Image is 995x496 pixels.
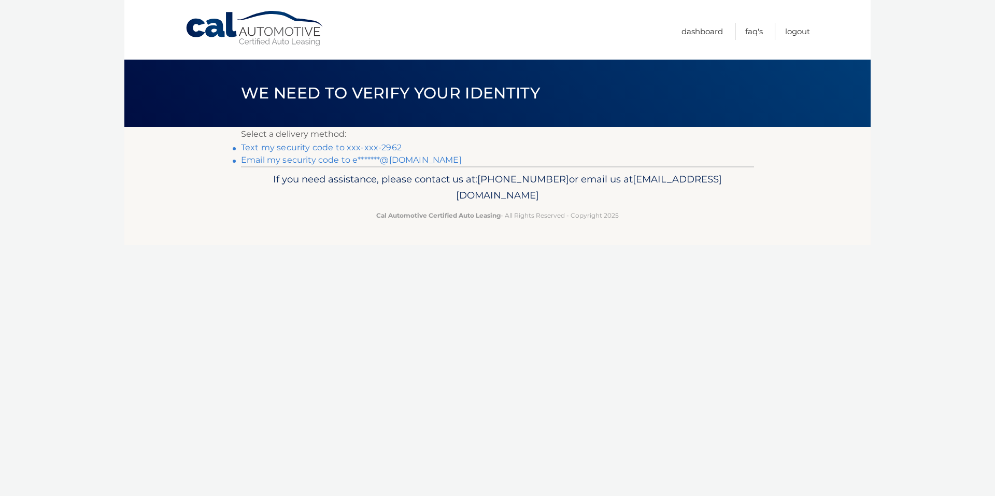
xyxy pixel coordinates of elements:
[241,83,540,103] span: We need to verify your identity
[376,211,501,219] strong: Cal Automotive Certified Auto Leasing
[681,23,723,40] a: Dashboard
[248,171,747,204] p: If you need assistance, please contact us at: or email us at
[785,23,810,40] a: Logout
[477,173,569,185] span: [PHONE_NUMBER]
[248,210,747,221] p: - All Rights Reserved - Copyright 2025
[185,10,325,47] a: Cal Automotive
[241,127,754,141] p: Select a delivery method:
[745,23,763,40] a: FAQ's
[241,155,462,165] a: Email my security code to e*******@[DOMAIN_NAME]
[241,143,402,152] a: Text my security code to xxx-xxx-2962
